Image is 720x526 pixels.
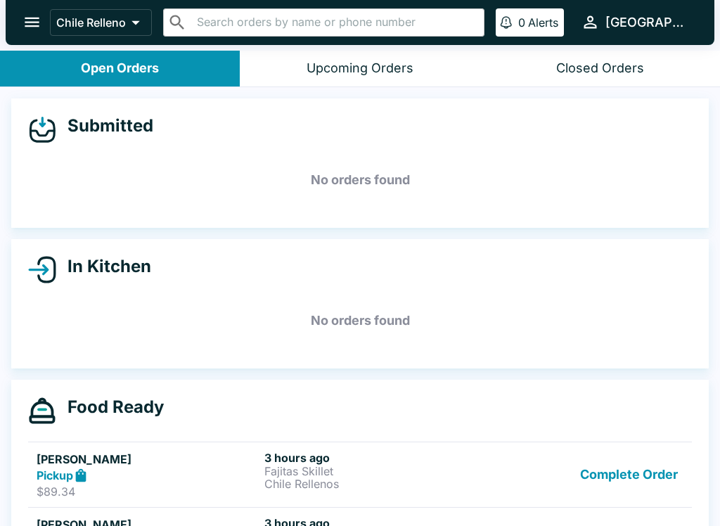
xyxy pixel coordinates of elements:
[56,397,164,418] h4: Food Ready
[307,60,413,77] div: Upcoming Orders
[574,451,683,499] button: Complete Order
[556,60,644,77] div: Closed Orders
[518,15,525,30] p: 0
[56,256,151,277] h4: In Kitchen
[528,15,558,30] p: Alerts
[81,60,159,77] div: Open Orders
[575,7,697,37] button: [GEOGRAPHIC_DATA]
[28,295,692,346] h5: No orders found
[56,115,153,136] h4: Submitted
[193,13,478,32] input: Search orders by name or phone number
[37,485,259,499] p: $89.34
[28,442,692,508] a: [PERSON_NAME]Pickup$89.343 hours agoFajitas SkilletChile RellenosComplete Order
[264,465,487,477] p: Fajitas Skillet
[605,14,692,31] div: [GEOGRAPHIC_DATA]
[264,477,487,490] p: Chile Rellenos
[56,15,126,30] p: Chile Relleno
[37,468,73,482] strong: Pickup
[264,451,487,465] h6: 3 hours ago
[50,9,152,36] button: Chile Relleno
[37,451,259,468] h5: [PERSON_NAME]
[14,4,50,40] button: open drawer
[28,155,692,205] h5: No orders found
